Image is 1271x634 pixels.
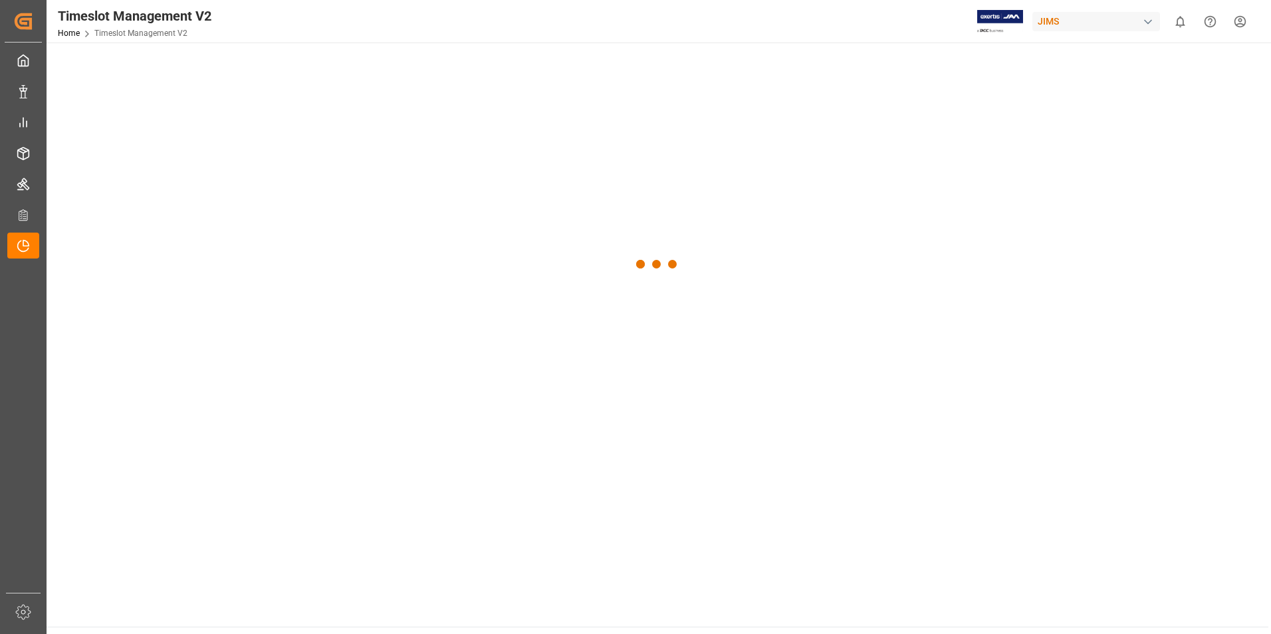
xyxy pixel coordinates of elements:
[1165,7,1195,37] button: show 0 new notifications
[1032,12,1160,31] div: JIMS
[1032,9,1165,34] button: JIMS
[1195,7,1225,37] button: Help Center
[977,10,1023,33] img: Exertis%20JAM%20-%20Email%20Logo.jpg_1722504956.jpg
[58,29,80,38] a: Home
[58,6,211,26] div: Timeslot Management V2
